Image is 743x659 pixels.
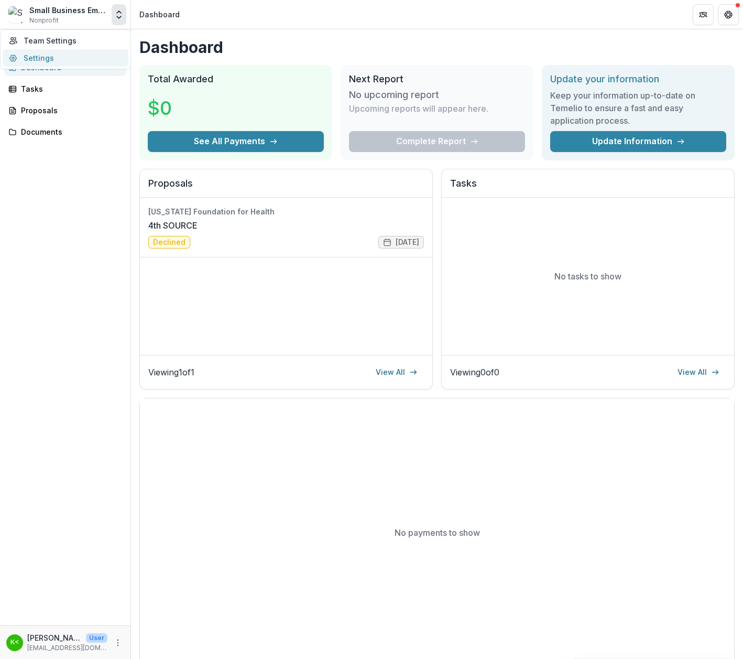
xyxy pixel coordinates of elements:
[718,4,739,25] button: Get Help
[139,38,735,57] h1: Dashboard
[86,633,107,643] p: User
[349,73,525,85] h2: Next Report
[450,178,726,198] h2: Tasks
[112,4,126,25] button: Open entity switcher
[369,364,424,381] a: View All
[349,102,488,115] p: Upcoming reports will appear here.
[148,94,226,122] h3: $0
[148,73,324,85] h2: Total Awarded
[4,102,126,119] a: Proposals
[10,639,19,646] div: Kevin Wilson <wilsonkr@stlouissbec.org>
[554,270,621,283] p: No tasks to show
[148,131,324,152] button: See All Payments
[671,364,726,381] a: View All
[21,83,118,94] div: Tasks
[21,126,118,137] div: Documents
[550,89,726,127] h3: Keep your information up-to-date on Temelio to ensure a fast and easy application process.
[450,366,499,379] p: Viewing 0 of 0
[550,73,726,85] h2: Update your information
[8,6,25,23] img: Small Business Empowerment Center
[112,636,124,649] button: More
[148,219,198,232] a: 4th SOURCE
[693,4,714,25] button: Partners
[29,5,107,16] div: Small Business Empowerment Center
[349,89,439,101] h3: No upcoming report
[21,105,118,116] div: Proposals
[4,80,126,98] a: Tasks
[135,7,184,22] nav: breadcrumb
[550,131,726,152] a: Update Information
[148,366,194,379] p: Viewing 1 of 1
[139,9,180,20] div: Dashboard
[27,643,107,653] p: [EMAIL_ADDRESS][DOMAIN_NAME]
[27,632,82,643] p: [PERSON_NAME] <[EMAIL_ADDRESS][DOMAIN_NAME]>
[4,123,126,141] a: Documents
[148,178,424,198] h2: Proposals
[29,16,59,25] span: Nonprofit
